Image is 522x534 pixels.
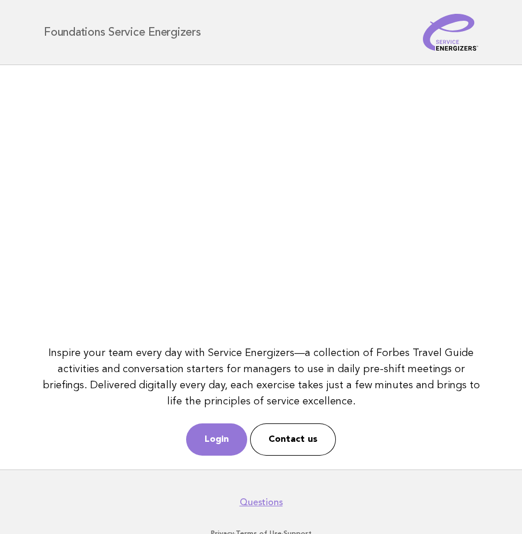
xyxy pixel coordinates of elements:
a: Questions [240,497,283,508]
h1: Foundations Service Energizers [44,26,201,38]
iframe: YouTube video player [41,79,481,326]
a: Login [186,423,247,456]
a: Contact us [250,423,336,456]
p: Inspire your team every day with Service Energizers—a collection of Forbes Travel Guide activitie... [41,345,481,410]
img: Service Energizers [423,14,478,51]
